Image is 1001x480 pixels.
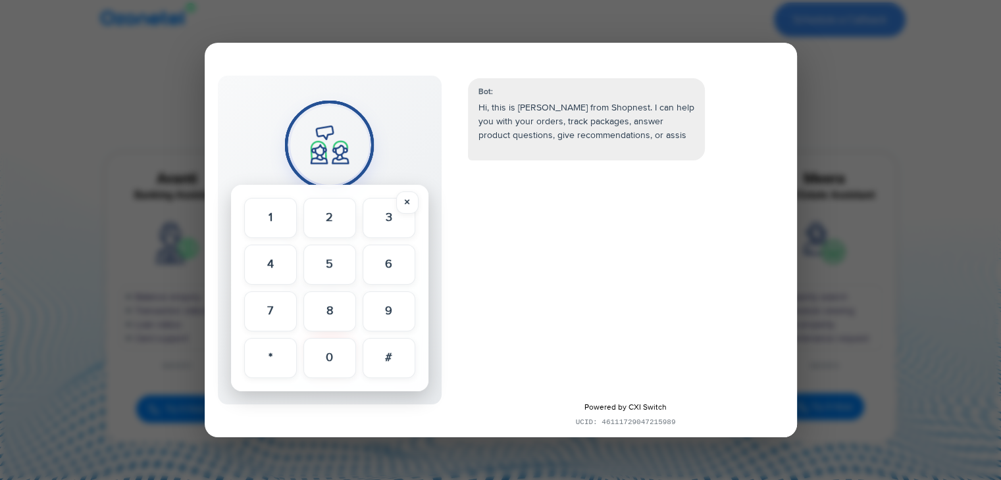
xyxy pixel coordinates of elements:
button: 8 [303,291,356,331]
button: 0 [303,338,356,378]
button: 2 [303,198,356,238]
button: 7 [244,291,297,331]
p: Hi, this is [PERSON_NAME] from Shopnest. I can help you with your orders, track packages, answer ... [478,101,694,142]
div: Bot: [478,86,694,98]
div: Powered by CXI Switch [465,402,787,414]
button: × [396,191,419,214]
button: 5 [303,245,356,285]
button: 1 [244,198,297,238]
div: UCID: 46111729047215989 [465,417,787,428]
button: 3 [363,198,415,238]
button: 4 [244,245,297,285]
button: 9 [363,291,415,331]
button: 6 [363,245,415,285]
button: # [363,338,415,378]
